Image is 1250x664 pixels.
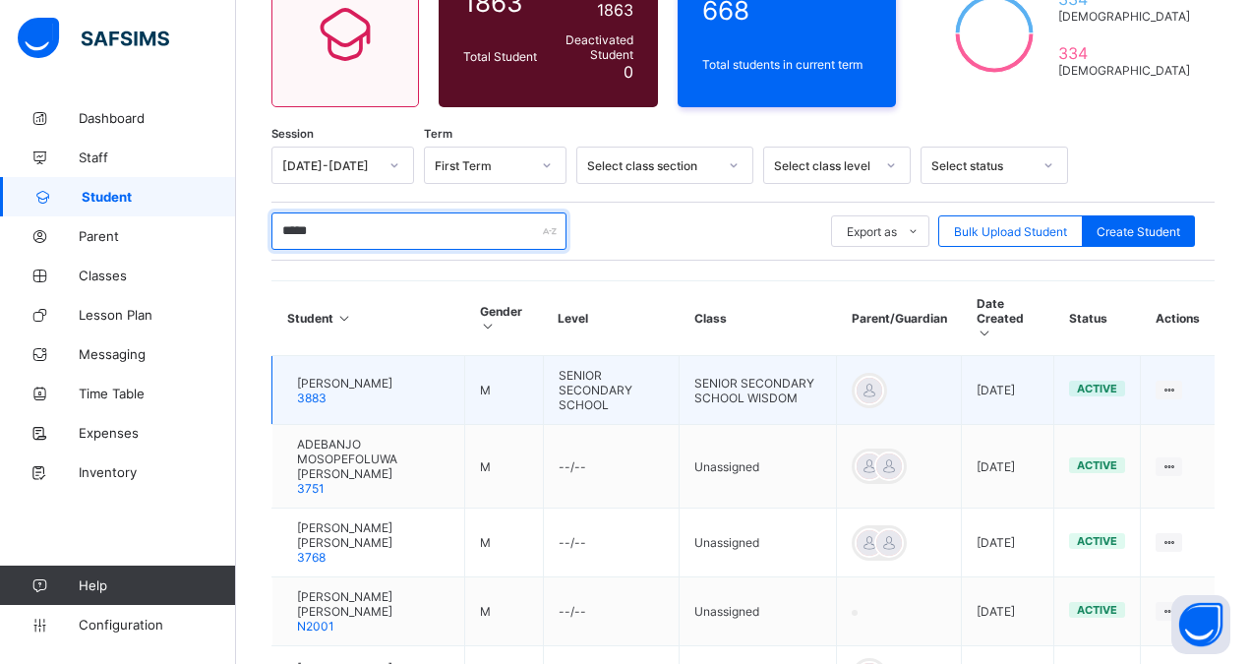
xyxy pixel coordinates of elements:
i: Sort in Ascending Order [336,311,353,326]
td: M [465,509,543,577]
td: --/-- [543,577,679,646]
span: Session [271,127,314,141]
span: Time Table [79,386,236,401]
img: safsims [18,18,169,59]
td: M [465,356,543,425]
th: Student [272,281,465,356]
div: Total Student [458,44,542,69]
span: Staff [79,150,236,165]
span: Deactivated Student [547,32,633,62]
div: Select class level [774,158,874,173]
span: [PERSON_NAME] [PERSON_NAME] [297,589,449,619]
td: [DATE] [962,425,1054,509]
div: First Term [435,158,530,173]
span: [DEMOGRAPHIC_DATA] [1058,63,1190,78]
span: 3751 [297,481,325,496]
span: ADEBANJO MOSOPEFOLUWA [PERSON_NAME] [297,437,449,481]
span: [DEMOGRAPHIC_DATA] [1058,9,1190,24]
td: [DATE] [962,356,1054,425]
th: Level [543,281,679,356]
span: Bulk Upload Student [954,224,1067,239]
span: active [1077,382,1117,395]
div: Select class section [587,158,717,173]
span: 334 [1058,43,1190,63]
span: 0 [624,62,633,82]
div: [DATE]-[DATE] [282,158,378,173]
span: Create Student [1097,224,1180,239]
th: Class [680,281,837,356]
span: Dashboard [79,110,236,126]
span: 3768 [297,550,326,565]
td: M [465,425,543,509]
span: Term [424,127,452,141]
span: Parent [79,228,236,244]
span: Inventory [79,464,236,480]
span: Classes [79,268,236,283]
span: 3883 [297,391,327,405]
span: Total students in current term [702,57,872,72]
span: [PERSON_NAME] [297,376,392,391]
span: Configuration [79,617,235,633]
td: --/-- [543,425,679,509]
td: [DATE] [962,577,1054,646]
td: Unassigned [680,509,837,577]
span: Messaging [79,346,236,362]
td: SENIOR SECONDARY SCHOOL [543,356,679,425]
span: active [1077,458,1117,472]
td: SENIOR SECONDARY SCHOOL WISDOM [680,356,837,425]
i: Sort in Ascending Order [977,326,993,340]
td: --/-- [543,509,679,577]
span: active [1077,534,1117,548]
th: Status [1054,281,1141,356]
td: M [465,577,543,646]
button: Open asap [1171,595,1230,654]
th: Date Created [962,281,1054,356]
td: [DATE] [962,509,1054,577]
th: Parent/Guardian [837,281,962,356]
th: Actions [1141,281,1215,356]
td: Unassigned [680,577,837,646]
div: Select status [931,158,1032,173]
i: Sort in Ascending Order [480,319,497,333]
span: [PERSON_NAME] [PERSON_NAME] [297,520,449,550]
span: Student [82,189,236,205]
span: Lesson Plan [79,307,236,323]
span: Export as [847,224,897,239]
span: N2001 [297,619,334,634]
span: Expenses [79,425,236,441]
span: Help [79,577,235,593]
span: active [1077,603,1117,617]
th: Gender [465,281,543,356]
td: Unassigned [680,425,837,509]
